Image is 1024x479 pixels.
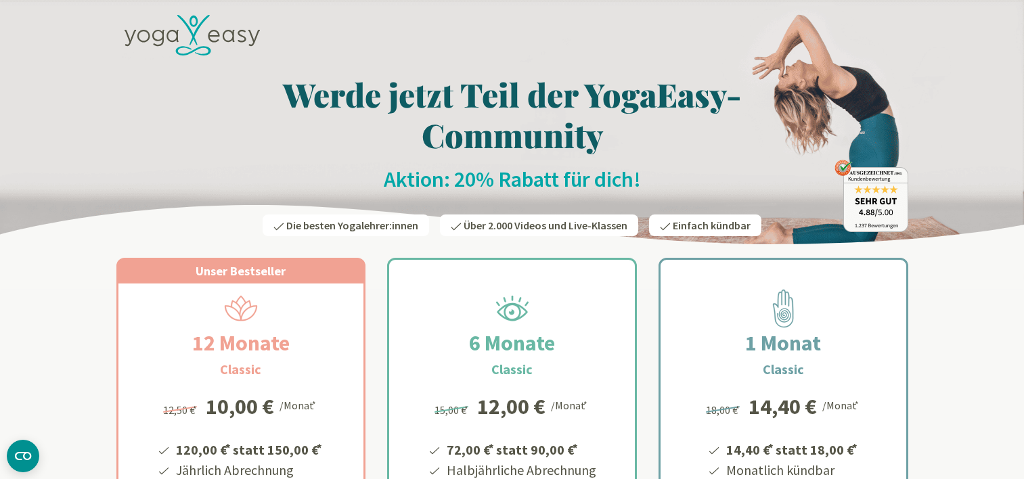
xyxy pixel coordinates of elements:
li: 120,00 € statt 150,00 € [174,437,324,460]
span: Über 2.000 Videos und Live-Klassen [464,219,627,232]
span: 12,50 € [163,403,199,417]
div: /Monat [280,396,318,413]
button: CMP-Widget öffnen [7,440,39,472]
div: 10,00 € [206,396,274,417]
span: 15,00 € [435,403,470,417]
span: Einfach kündbar [673,219,751,232]
div: /Monat [551,396,589,413]
h3: Classic [220,359,261,380]
div: /Monat [822,396,861,413]
h2: 12 Monate [160,327,322,359]
div: 12,00 € [477,396,546,417]
h2: 6 Monate [437,327,587,359]
span: 18,00 € [706,403,742,417]
li: 14,40 € statt 18,00 € [724,437,860,460]
h3: Classic [763,359,804,380]
div: 14,40 € [749,396,817,417]
span: Die besten Yogalehrer:innen [286,219,418,232]
h1: Werde jetzt Teil der YogaEasy-Community [116,74,908,155]
img: ausgezeichnet_badge.png [834,160,908,232]
h2: Aktion: 20% Rabatt für dich! [116,166,908,193]
span: Unser Bestseller [196,263,286,279]
li: 72,00 € statt 90,00 € [445,437,596,460]
h3: Classic [491,359,533,380]
h2: 1 Monat [713,327,853,359]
